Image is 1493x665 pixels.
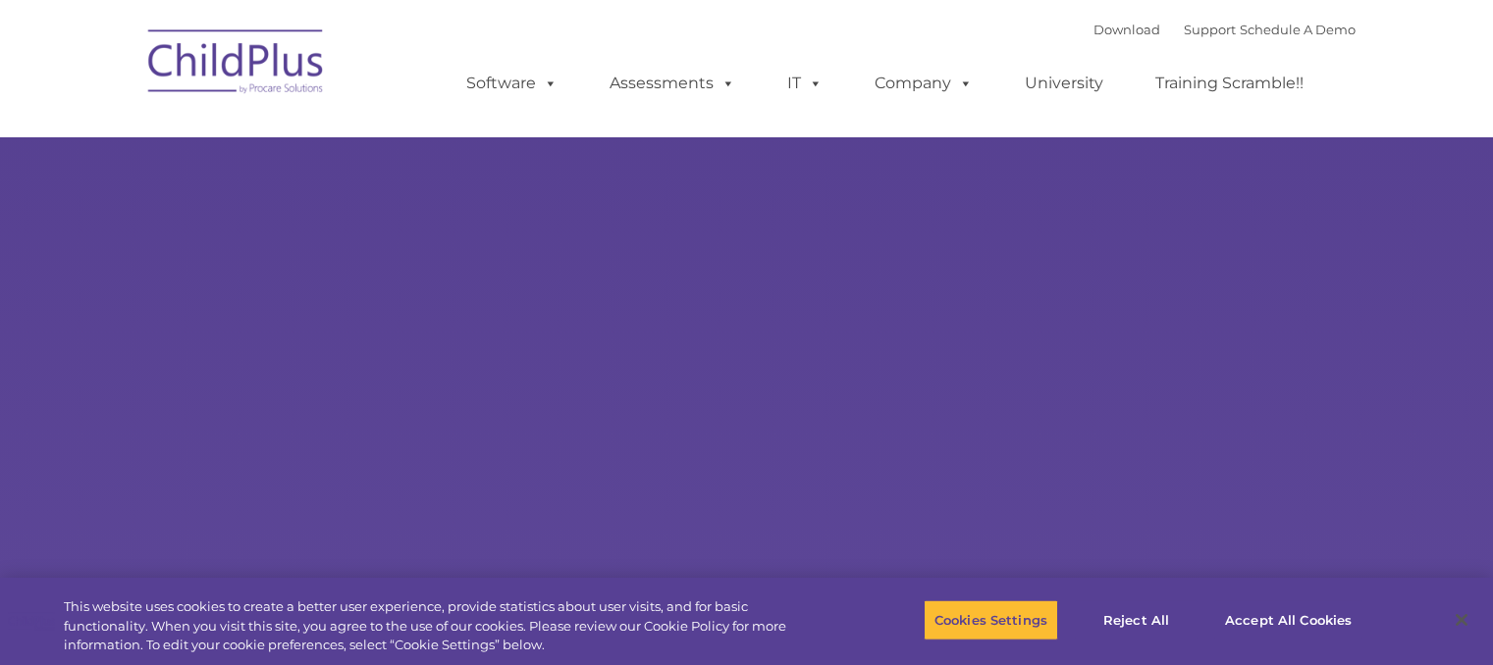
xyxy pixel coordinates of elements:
a: IT [768,64,842,103]
button: Reject All [1075,599,1198,640]
a: Download [1093,22,1160,37]
a: Support [1184,22,1236,37]
button: Accept All Cookies [1214,599,1362,640]
a: Company [855,64,992,103]
img: ChildPlus by Procare Solutions [138,16,335,114]
a: Training Scramble!! [1136,64,1323,103]
font: | [1093,22,1356,37]
a: University [1005,64,1123,103]
div: This website uses cookies to create a better user experience, provide statistics about user visit... [64,597,822,655]
a: Schedule A Demo [1240,22,1356,37]
button: Cookies Settings [924,599,1058,640]
button: Close [1440,598,1483,641]
a: Software [447,64,577,103]
a: Assessments [590,64,755,103]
